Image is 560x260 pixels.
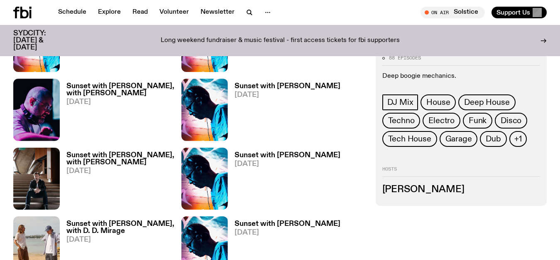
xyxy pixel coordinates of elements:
[495,113,527,129] a: Disco
[382,73,540,81] p: Deep boogie mechanics.
[440,131,478,147] a: Garage
[509,131,527,147] button: +1
[463,113,492,129] a: Funk
[388,134,431,144] span: Tech House
[388,116,415,125] span: Techno
[423,113,460,129] a: Electro
[161,37,400,45] p: Long weekend fundraiser & music festival - first access tickets for fbi supporters
[464,98,509,107] span: Deep House
[53,7,91,18] a: Schedule
[228,152,340,210] a: Sunset with [PERSON_NAME][DATE]
[382,131,437,147] a: Tech House
[421,94,456,110] a: House
[389,56,421,60] span: 88 episodes
[13,30,66,51] h3: SYDCITY: [DATE] & [DATE]
[496,9,530,16] span: Support Us
[235,161,340,168] span: [DATE]
[492,7,547,18] button: Support Us
[445,134,472,144] span: Garage
[387,98,413,107] span: DJ Mix
[60,83,181,141] a: Sunset with [PERSON_NAME], with [PERSON_NAME][DATE]
[66,83,181,97] h3: Sunset with [PERSON_NAME], with [PERSON_NAME]
[514,134,522,144] span: +1
[154,7,194,18] a: Volunteer
[458,94,515,110] a: Deep House
[501,116,521,125] span: Disco
[66,220,181,235] h3: Sunset with [PERSON_NAME], with D. D. Mirage
[66,99,181,106] span: [DATE]
[127,7,153,18] a: Read
[235,83,340,90] h3: Sunset with [PERSON_NAME]
[66,152,181,166] h3: Sunset with [PERSON_NAME], with [PERSON_NAME]
[469,116,487,125] span: Funk
[382,185,540,194] h3: [PERSON_NAME]
[421,7,485,18] button: On AirSolstice
[93,7,126,18] a: Explore
[382,94,418,110] a: DJ Mix
[428,116,455,125] span: Electro
[66,236,181,243] span: [DATE]
[181,148,228,210] img: Simon Caldwell stands side on, looking downwards. He has headphones on. Behind him is a brightly ...
[196,7,240,18] a: Newsletter
[235,152,340,159] h3: Sunset with [PERSON_NAME]
[235,92,340,99] span: [DATE]
[486,134,501,144] span: Dub
[66,168,181,175] span: [DATE]
[382,113,421,129] a: Techno
[480,131,506,147] a: Dub
[235,220,340,228] h3: Sunset with [PERSON_NAME]
[382,167,540,177] h2: Hosts
[60,152,181,210] a: Sunset with [PERSON_NAME], with [PERSON_NAME][DATE]
[426,98,450,107] span: House
[181,79,228,141] img: Simon Caldwell stands side on, looking downwards. He has headphones on. Behind him is a brightly ...
[235,229,340,236] span: [DATE]
[228,83,340,141] a: Sunset with [PERSON_NAME][DATE]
